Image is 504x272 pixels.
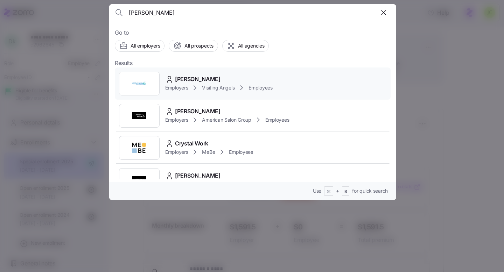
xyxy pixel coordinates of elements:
[313,187,321,194] span: Use
[132,173,146,187] img: Employer logo
[115,40,164,52] button: All employers
[165,149,188,156] span: Employers
[132,141,146,155] img: Employer logo
[165,84,188,91] span: Employers
[352,187,388,194] span: for quick search
[132,109,146,123] img: Employer logo
[115,59,133,67] span: Results
[175,107,220,116] span: [PERSON_NAME]
[184,42,213,49] span: All prospects
[175,171,220,180] span: [PERSON_NAME]
[202,116,251,123] span: American Salon Group
[169,40,218,52] button: All prospects
[222,40,269,52] button: All agencies
[229,149,253,156] span: Employees
[344,189,347,195] span: B
[131,42,160,49] span: All employers
[238,42,265,49] span: All agencies
[115,28,391,37] span: Go to
[175,75,220,84] span: [PERSON_NAME]
[202,149,215,156] span: MeBe
[165,116,188,123] span: Employers
[248,84,272,91] span: Employees
[202,84,234,91] span: Visiting Angels
[336,187,339,194] span: +
[265,116,289,123] span: Employees
[132,77,146,91] img: Employer logo
[327,189,331,195] span: ⌘
[175,139,208,148] span: Crystal Work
